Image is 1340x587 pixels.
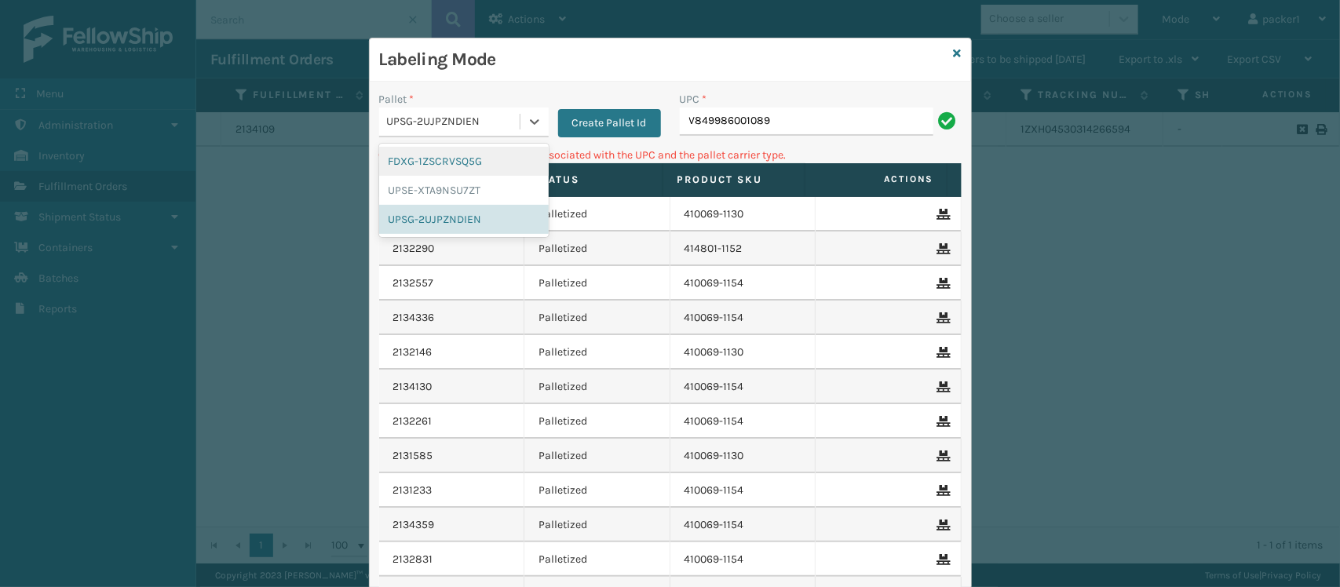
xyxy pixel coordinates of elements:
td: 410069-1154 [670,542,816,577]
label: Status [535,173,648,187]
div: UPSG-2UJPZNDIEN [379,205,549,234]
i: Remove From Pallet [937,520,947,530]
i: Remove From Pallet [937,554,947,565]
a: 2132831 [393,552,433,567]
td: 410069-1130 [670,335,816,370]
td: Palletized [524,232,670,266]
td: 410069-1154 [670,473,816,508]
i: Remove From Pallet [937,416,947,427]
i: Remove From Pallet [937,485,947,496]
a: 2132290 [393,241,435,257]
i: Remove From Pallet [937,450,947,461]
td: Palletized [524,542,670,577]
button: Create Pallet Id [558,109,661,137]
td: 410069-1154 [670,370,816,404]
i: Remove From Pallet [937,209,947,220]
div: FDXG-1ZSCRVSQ5G [379,147,549,176]
i: Remove From Pallet [937,278,947,289]
i: Remove From Pallet [937,381,947,392]
label: Product SKU [677,173,790,187]
td: Palletized [524,473,670,508]
a: 2134359 [393,517,435,533]
td: Palletized [524,370,670,404]
td: Palletized [524,301,670,335]
a: 2132261 [393,414,433,429]
td: 410069-1130 [670,439,816,473]
td: 410069-1154 [670,266,816,301]
a: 2134130 [393,379,433,395]
td: Palletized [524,197,670,232]
label: UPC [680,91,707,108]
td: Palletized [524,508,670,542]
i: Remove From Pallet [937,243,947,254]
a: 2131585 [393,448,433,464]
td: Palletized [524,404,670,439]
div: UPSG-2UJPZNDIEN [387,114,521,130]
td: 410069-1130 [670,197,816,232]
td: 414801-1152 [670,232,816,266]
p: Can't find any fulfillment orders associated with the UPC and the pallet carrier type. [379,147,962,163]
a: 2132557 [393,275,434,291]
div: UPSE-XTA9NSU7ZT [379,176,549,205]
i: Remove From Pallet [937,312,947,323]
span: Actions [810,166,944,192]
td: Palletized [524,266,670,301]
td: 410069-1154 [670,508,816,542]
h3: Labeling Mode [379,48,947,71]
td: 410069-1154 [670,404,816,439]
a: 2131233 [393,483,433,498]
a: 2134336 [393,310,435,326]
td: Palletized [524,335,670,370]
td: 410069-1154 [670,301,816,335]
a: 2132146 [393,345,433,360]
label: Pallet [379,91,414,108]
td: Palletized [524,439,670,473]
i: Remove From Pallet [937,347,947,358]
